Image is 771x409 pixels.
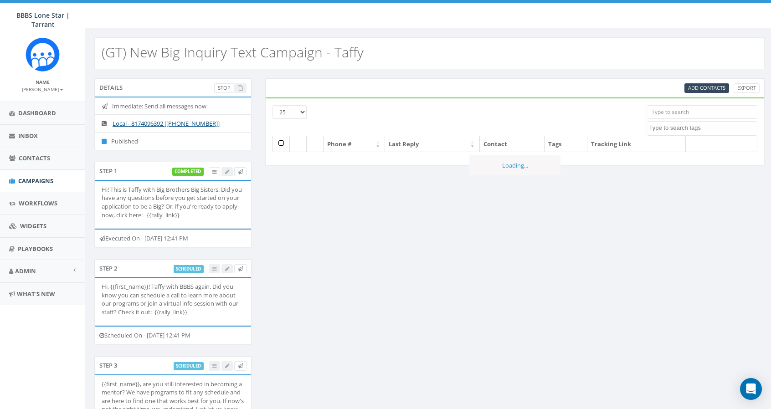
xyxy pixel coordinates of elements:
[214,83,234,93] a: Stop
[238,265,243,272] span: Send Test Message
[18,109,56,117] span: Dashboard
[212,168,216,175] span: View Campaign Delivery Statistics
[238,168,243,175] span: Send Test Message
[18,245,53,253] span: Playbooks
[469,155,560,176] div: Loading...
[102,185,244,219] p: Hi! This is Taffy with Big Brothers Big Sisters. Did you have any questions before you get starte...
[649,124,757,132] textarea: Search
[174,265,204,273] label: scheduled
[174,362,204,370] label: scheduled
[102,45,364,60] h2: (GT) New Big Inquiry Text Campaign - Taffy
[385,136,480,152] th: Last Reply
[238,362,243,369] span: Send Test Message
[94,162,252,180] div: Step 1
[22,86,63,92] small: [PERSON_NAME]
[172,168,204,176] label: completed
[102,138,111,144] i: Published
[684,83,729,93] a: Add Contacts
[688,84,725,91] span: Add Contacts
[94,356,252,374] div: Step 3
[19,154,50,162] span: Contacts
[94,78,252,97] div: Details
[647,105,757,119] input: Type to search
[113,119,220,128] a: Local - 8174096392 [[PHONE_NUMBER]]
[734,83,760,93] a: Export
[95,97,251,115] li: Immediate: Send all messages now
[95,132,251,150] li: Published
[102,103,112,109] i: Immediate: Send all messages now
[22,85,63,93] a: [PERSON_NAME]
[480,136,545,152] th: Contact
[324,136,385,152] th: Phone #
[17,290,55,298] span: What's New
[94,229,252,248] div: Executed On - [DATE] 12:41 PM
[94,326,252,345] div: Scheduled On - [DATE] 12:41 PM
[16,11,70,29] span: BBBS Lone Star | Tarrant
[36,79,50,85] small: Name
[18,132,38,140] span: Inbox
[740,378,762,400] div: Open Intercom Messenger
[26,37,60,72] img: Rally_Corp_Icon_1.png
[545,136,588,152] th: Tags
[15,267,36,275] span: Admin
[688,84,725,91] span: CSV files only
[94,259,252,277] div: Step 2
[587,136,686,152] th: Tracking Link
[20,222,46,230] span: Widgets
[19,199,57,207] span: Workflows
[102,282,244,316] p: Hi, {{first_name}}! Taffy with BBBS again. Did you know you can schedule a call to learn more abo...
[18,177,53,185] span: Campaigns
